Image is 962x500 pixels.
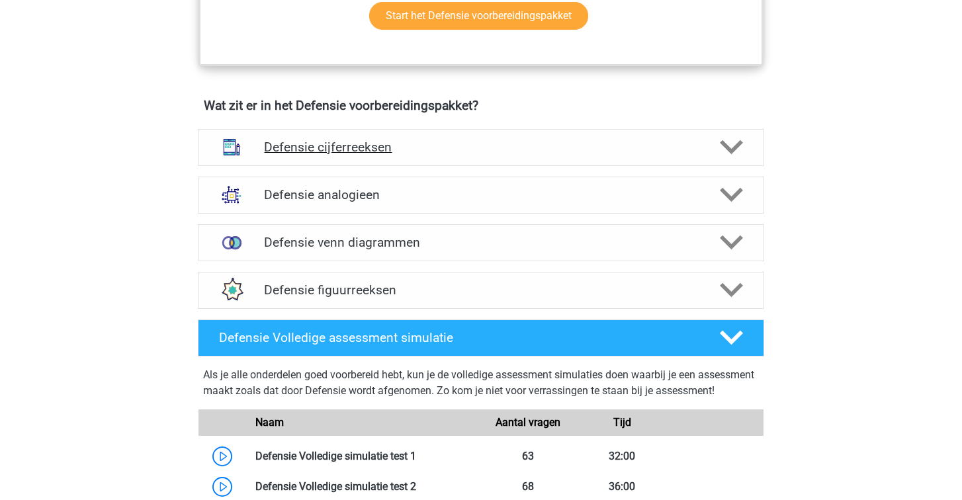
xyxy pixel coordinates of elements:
img: venn diagrammen [214,226,249,260]
div: Tijd [575,415,669,431]
img: figuurreeksen [214,272,249,307]
img: analogieen [214,177,249,212]
img: cijferreeksen [214,130,249,164]
h4: Wat zit er in het Defensie voorbereidingspakket? [204,98,758,113]
a: venn diagrammen Defensie venn diagrammen [193,224,769,261]
div: Aantal vragen [481,415,575,431]
h4: Defensie cijferreeksen [264,140,697,155]
div: Naam [245,415,481,431]
a: cijferreeksen Defensie cijferreeksen [193,129,769,166]
h4: Defensie Volledige assessment simulatie [219,330,698,345]
div: Defensie Volledige simulatie test 2 [245,479,481,495]
h4: Defensie figuurreeksen [264,282,697,298]
a: Start het Defensie voorbereidingspakket [369,2,588,30]
h4: Defensie venn diagrammen [264,235,697,250]
div: Als je alle onderdelen goed voorbereid hebt, kun je de volledige assessment simulaties doen waarb... [203,367,759,404]
a: Defensie Volledige assessment simulatie [193,319,769,356]
a: analogieen Defensie analogieen [193,177,769,214]
div: Defensie Volledige simulatie test 1 [245,448,481,464]
a: figuurreeksen Defensie figuurreeksen [193,272,769,309]
h4: Defensie analogieen [264,187,697,202]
